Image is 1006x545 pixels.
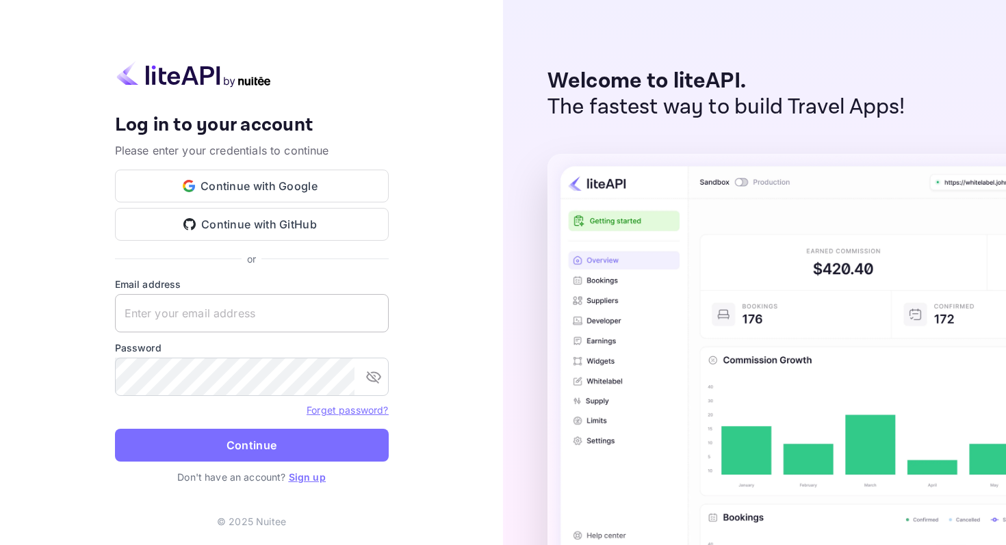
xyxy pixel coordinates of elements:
button: Continue with GitHub [115,208,389,241]
a: Forget password? [307,404,388,416]
input: Enter your email address [115,294,389,332]
button: Continue [115,429,389,462]
p: or [247,252,256,266]
label: Email address [115,277,389,291]
p: Please enter your credentials to continue [115,142,389,159]
a: Sign up [289,471,326,483]
p: Don't have an account? [115,470,389,484]
button: toggle password visibility [360,363,387,390]
button: Continue with Google [115,170,389,202]
p: © 2025 Nuitee [217,514,286,529]
img: liteapi [115,61,272,88]
h4: Log in to your account [115,114,389,137]
label: Password [115,341,389,355]
p: The fastest way to build Travel Apps! [547,94,905,120]
p: Welcome to liteAPI. [547,68,905,94]
a: Forget password? [307,403,388,416]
